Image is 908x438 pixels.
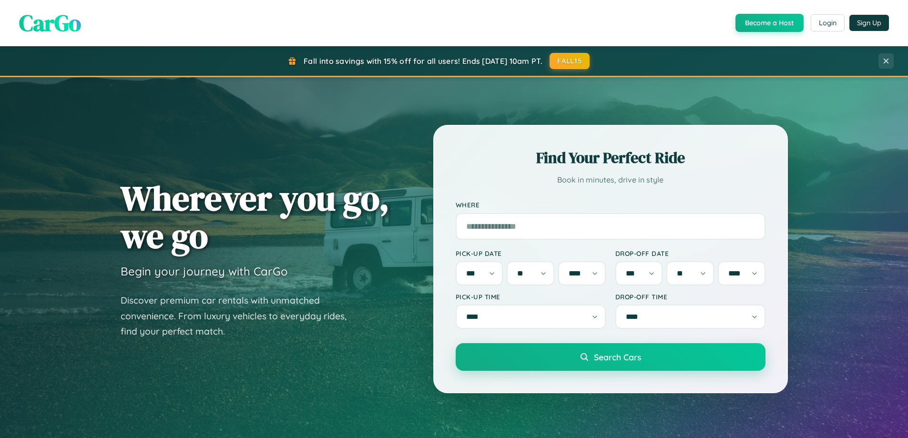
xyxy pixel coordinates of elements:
h2: Find Your Perfect Ride [456,147,765,168]
label: Pick-up Date [456,249,606,257]
span: Fall into savings with 15% off for all users! Ends [DATE] 10am PT. [304,56,542,66]
p: Book in minutes, drive in style [456,173,765,187]
h1: Wherever you go, we go [121,179,389,255]
button: Search Cars [456,343,765,371]
label: Where [456,201,765,209]
label: Drop-off Date [615,249,765,257]
h3: Begin your journey with CarGo [121,264,288,278]
span: Search Cars [594,352,641,362]
button: Login [811,14,845,31]
p: Discover premium car rentals with unmatched convenience. From luxury vehicles to everyday rides, ... [121,293,359,339]
button: Become a Host [735,14,804,32]
label: Pick-up Time [456,293,606,301]
label: Drop-off Time [615,293,765,301]
button: Sign Up [849,15,889,31]
button: FALL15 [550,53,590,69]
span: CarGo [19,7,81,39]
